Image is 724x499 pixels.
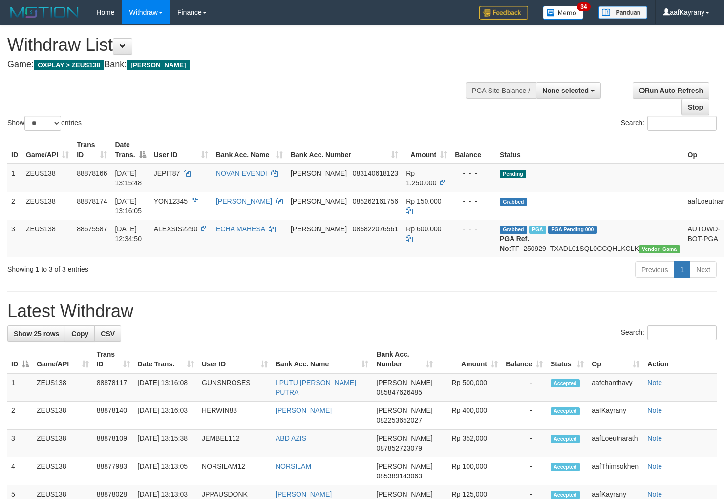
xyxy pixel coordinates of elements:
span: Rp 600.000 [406,225,441,233]
span: Copy 085389143063 to clipboard [376,472,422,480]
select: Showentries [24,116,61,131]
img: MOTION_logo.png [7,5,82,20]
span: CSV [101,330,115,338]
a: I PUTU [PERSON_NAME] PUTRA [276,379,356,396]
td: 88877983 [93,457,134,485]
div: - - - [455,196,492,206]
td: 88878117 [93,373,134,402]
td: 3 [7,430,33,457]
td: 2 [7,402,33,430]
td: HERWIN88 [198,402,272,430]
span: Show 25 rows [14,330,59,338]
a: [PERSON_NAME] [276,407,332,414]
span: [PERSON_NAME] [376,490,432,498]
td: ZEUS138 [33,373,93,402]
td: Rp 400,000 [437,402,502,430]
td: 88878109 [93,430,134,457]
span: [DATE] 13:15:48 [115,169,142,187]
span: ALEXSIS2290 [154,225,198,233]
th: Bank Acc. Name: activate to sort column ascending [272,345,372,373]
span: Copy 082253652027 to clipboard [376,416,422,424]
a: Copy [65,325,95,342]
td: Rp 100,000 [437,457,502,485]
th: User ID: activate to sort column ascending [150,136,212,164]
a: Previous [635,261,674,278]
span: Accepted [551,407,580,415]
span: Copy 083140618123 to clipboard [353,169,398,177]
a: [PERSON_NAME] [276,490,332,498]
label: Search: [621,325,717,340]
span: Copy 085847626485 to clipboard [376,388,422,396]
span: YON12345 [154,197,188,205]
th: Status: activate to sort column ascending [547,345,588,373]
th: Bank Acc. Number: activate to sort column ascending [372,345,436,373]
a: NORSILAM [276,462,311,470]
td: [DATE] 13:16:08 [134,373,198,402]
span: Copy [71,330,88,338]
a: Next [690,261,717,278]
span: None selected [542,87,589,94]
td: - [502,402,547,430]
span: [PERSON_NAME] [127,60,190,70]
th: Action [643,345,717,373]
span: 88878166 [77,169,107,177]
td: Rp 352,000 [437,430,502,457]
h4: Game: Bank: [7,60,473,69]
a: [PERSON_NAME] [216,197,272,205]
td: ZEUS138 [33,430,93,457]
td: GUNSNROSES [198,373,272,402]
span: 88878174 [77,197,107,205]
td: ZEUS138 [22,192,73,220]
span: Grabbed [500,226,527,234]
a: Show 25 rows [7,325,65,342]
span: [PERSON_NAME] [376,407,432,414]
label: Show entries [7,116,82,131]
a: Stop [681,99,709,115]
td: ZEUS138 [22,164,73,192]
td: - [502,430,547,457]
th: Date Trans.: activate to sort column ascending [134,345,198,373]
span: [DATE] 13:16:05 [115,197,142,215]
th: Trans ID: activate to sort column ascending [93,345,134,373]
th: Game/API: activate to sort column ascending [33,345,93,373]
span: [PERSON_NAME] [291,169,347,177]
th: Date Trans.: activate to sort column descending [111,136,149,164]
th: Bank Acc. Number: activate to sort column ascending [287,136,402,164]
td: 4 [7,457,33,485]
span: Accepted [551,379,580,387]
span: [PERSON_NAME] [291,197,347,205]
th: ID: activate to sort column descending [7,345,33,373]
div: PGA Site Balance / [466,82,536,99]
span: 34 [577,2,590,11]
div: - - - [455,224,492,234]
a: Note [647,434,662,442]
td: ZEUS138 [33,402,93,430]
span: 88675587 [77,225,107,233]
td: aafKayrany [588,402,643,430]
h1: Withdraw List [7,35,473,55]
td: NORSILAM12 [198,457,272,485]
span: Accepted [551,435,580,443]
a: Note [647,462,662,470]
th: Amount: activate to sort column ascending [402,136,451,164]
a: Note [647,379,662,386]
b: PGA Ref. No: [500,235,529,252]
span: Copy 087852723079 to clipboard [376,444,422,452]
span: Copy 085262161756 to clipboard [353,197,398,205]
span: Pending [500,170,526,178]
span: Vendor URL: https://trx31.1velocity.biz [639,245,680,253]
td: ZEUS138 [33,457,93,485]
span: Accepted [551,491,580,499]
span: [PERSON_NAME] [376,379,432,386]
th: Balance: activate to sort column ascending [502,345,547,373]
img: Button%20Memo.svg [543,6,584,20]
td: [DATE] 13:13:05 [134,457,198,485]
span: JEPIT87 [154,169,180,177]
th: User ID: activate to sort column ascending [198,345,272,373]
td: 1 [7,164,22,192]
button: None selected [536,82,601,99]
a: Note [647,490,662,498]
th: Status [496,136,684,164]
td: aafchanthavy [588,373,643,402]
a: NOVAN EVENDI [216,169,267,177]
